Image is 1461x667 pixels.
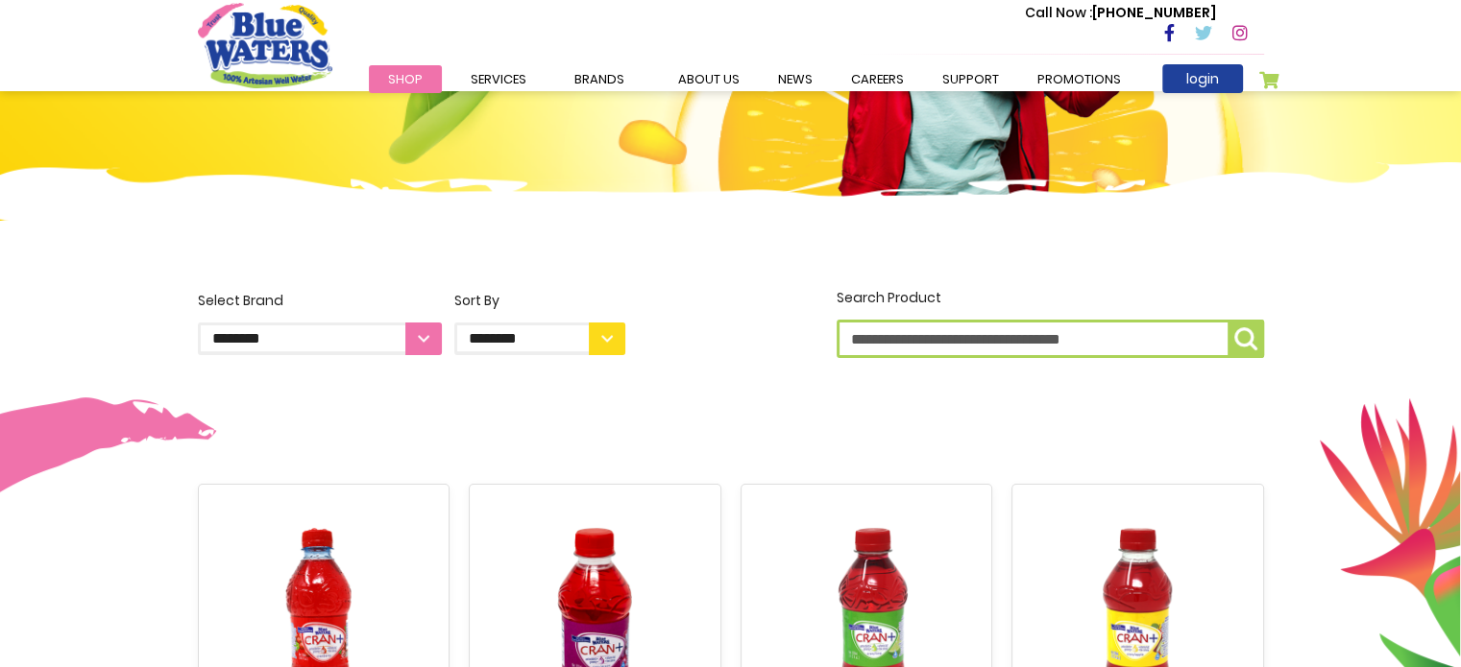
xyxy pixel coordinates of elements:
[454,322,625,355] select: Sort By
[759,65,832,93] a: News
[837,320,1264,358] input: Search Product
[198,3,332,87] a: store logo
[832,65,923,93] a: careers
[1025,3,1216,23] p: [PHONE_NUMBER]
[1025,3,1092,22] span: Call Now :
[1234,327,1257,350] img: search-icon.png
[198,291,442,355] label: Select Brand
[1162,64,1243,93] a: login
[471,70,526,88] span: Services
[388,70,423,88] span: Shop
[1228,320,1264,358] button: Search Product
[198,322,442,355] select: Select Brand
[574,70,624,88] span: Brands
[923,65,1018,93] a: support
[454,291,625,311] div: Sort By
[837,288,1264,358] label: Search Product
[659,65,759,93] a: about us
[1018,65,1140,93] a: Promotions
